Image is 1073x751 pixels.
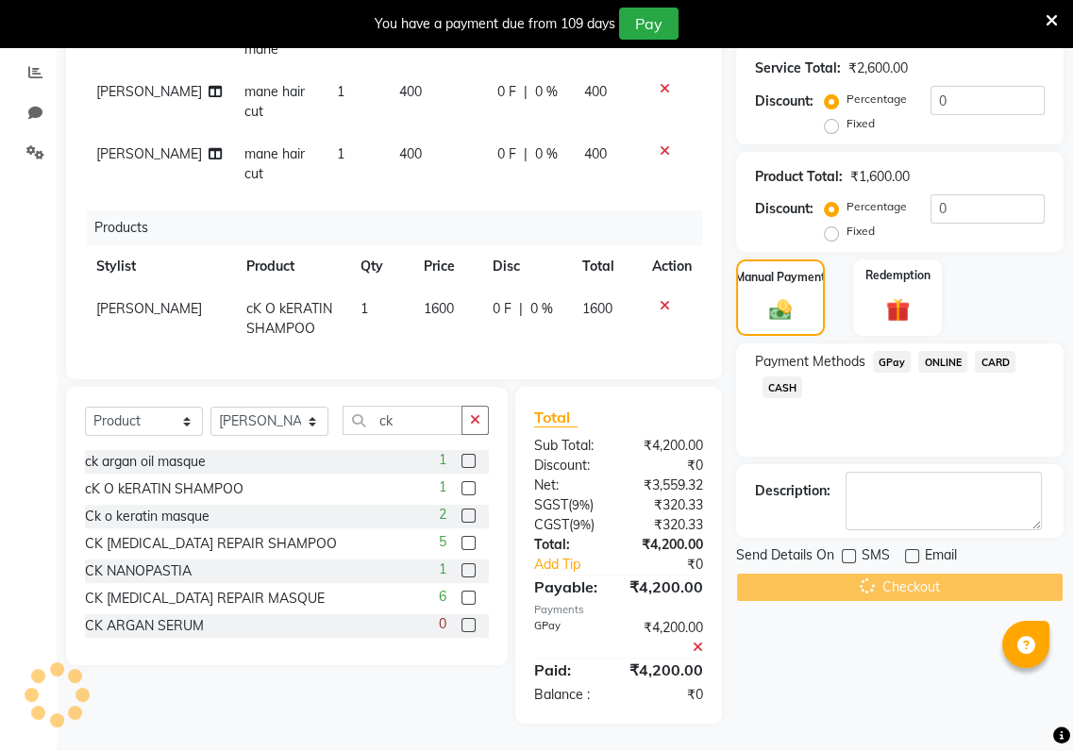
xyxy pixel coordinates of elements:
label: Redemption [865,267,930,284]
label: Percentage [847,198,907,215]
span: | [519,299,523,319]
div: Discount: [520,456,618,476]
div: ( ) [520,495,618,515]
div: Paid: [520,659,615,681]
div: You have a payment due from 109 days [375,14,615,34]
div: ₹0 [618,685,716,705]
span: mane hair cut [244,145,305,182]
span: 1600 [424,300,454,317]
div: Net: [520,476,618,495]
span: 400 [398,145,421,162]
span: CGST [534,516,569,533]
span: 0 F [493,299,511,319]
div: CK [MEDICAL_DATA] REPAIR SHAMPOO [85,534,337,554]
span: cK O kERATIN SHAMPOO [246,300,332,337]
span: GPay [873,351,912,373]
span: 1 [337,145,344,162]
span: 1 [439,559,446,579]
span: 2 [439,505,446,525]
span: Total [534,408,578,427]
span: 0 % [530,299,553,319]
span: 5 [439,532,446,552]
label: Fixed [847,223,875,240]
span: | [524,82,528,102]
div: ₹1,600.00 [850,167,910,187]
span: 1 [360,300,368,317]
div: ( ) [520,515,618,535]
button: Pay [619,8,679,40]
span: 9% [573,517,591,532]
span: 1 [337,83,344,100]
span: Send Details On [736,545,834,569]
span: 1600 [582,300,612,317]
span: [PERSON_NAME] [96,83,202,100]
div: ₹0 [635,555,717,575]
span: 400 [584,145,607,162]
th: Total [571,245,640,288]
div: Discount: [755,92,813,111]
a: Add Tip [520,555,635,575]
div: ₹2,600.00 [848,58,908,78]
div: Products [87,210,717,245]
span: 9% [572,497,590,512]
div: ₹0 [618,456,716,476]
span: [PERSON_NAME] [96,300,202,317]
label: Percentage [847,91,907,108]
span: 0 % [535,82,558,102]
span: 400 [398,83,421,100]
div: ₹4,200.00 [618,436,716,456]
div: Payable: [520,576,615,598]
div: ₹4,200.00 [618,618,716,658]
div: ₹320.33 [618,515,716,535]
th: Stylist [85,245,235,288]
div: Ck o keratin masque [85,507,210,526]
div: Total: [520,535,618,555]
span: 0 F [497,144,516,164]
span: [PERSON_NAME] [96,145,202,162]
span: SMS [862,545,890,569]
div: Description: [755,481,830,501]
th: Disc [481,245,571,288]
span: ONLINE [918,351,967,373]
div: Payments [534,602,703,618]
div: CK NANOPASTIA [85,561,192,581]
span: | [524,144,528,164]
span: 6 [439,587,446,607]
span: 1 [439,477,446,497]
span: Payment Methods [755,352,865,372]
label: Fixed [847,115,875,132]
div: CK ARGAN SERUM [85,616,204,636]
div: CK [MEDICAL_DATA] REPAIR MASQUE [85,589,325,609]
div: cK O kERATIN SHAMPOO [85,479,243,499]
th: Action [641,245,703,288]
span: 1 [439,450,446,470]
div: Balance : [520,685,618,705]
span: SGST [534,496,568,513]
div: Sub Total: [520,436,618,456]
div: GPay [520,618,618,658]
span: CARD [975,351,1015,373]
img: _gift.svg [879,295,917,325]
div: Service Total: [755,58,841,78]
th: Qty [349,245,412,288]
label: Manual Payment [735,269,826,286]
img: _cash.svg [763,297,798,323]
th: Product [235,245,349,288]
span: 0 [439,614,446,634]
div: ₹4,200.00 [618,535,716,555]
th: Price [412,245,481,288]
span: 0 F [497,82,516,102]
div: ck argan oil masque [85,452,206,472]
span: 400 [584,83,607,100]
div: ₹320.33 [618,495,716,515]
span: 0 % [535,144,558,164]
div: ₹3,559.32 [618,476,716,495]
input: Search or Scan [343,406,462,435]
div: Discount: [755,199,813,219]
div: Product Total: [755,167,843,187]
span: mane hair cut [244,83,305,120]
span: CASH [763,376,803,398]
div: ₹4,200.00 [615,659,717,681]
div: ₹4,200.00 [615,576,717,598]
span: Email [925,545,957,569]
